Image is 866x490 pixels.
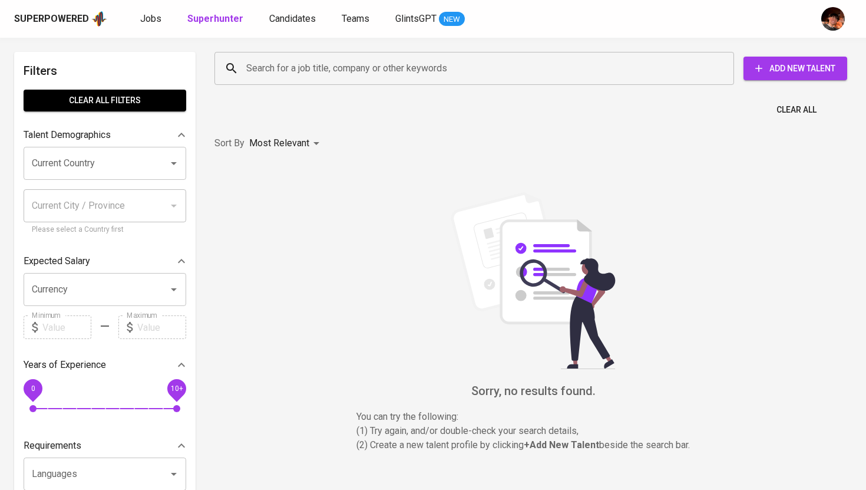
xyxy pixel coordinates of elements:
[753,61,838,76] span: Add New Talent
[356,438,710,452] p: (2) Create a new talent profile by clicking beside the search bar.
[395,13,437,24] span: GlintsGPT
[214,382,852,400] h6: Sorry, no results found.
[342,13,369,24] span: Teams
[356,410,710,424] p: You can try the following :
[776,103,817,117] span: Clear All
[772,99,821,121] button: Clear All
[166,281,182,298] button: Open
[445,192,622,369] img: file_searching.svg
[249,133,323,154] div: Most Relevant
[14,10,107,28] a: Superpoweredapp logo
[249,136,309,150] p: Most Relevant
[14,12,89,26] div: Superpowered
[395,12,465,27] a: GlintsGPT NEW
[31,384,35,393] span: 0
[187,13,243,24] b: Superhunter
[24,90,186,111] button: Clear All filters
[91,10,107,28] img: app logo
[166,155,182,172] button: Open
[342,12,372,27] a: Teams
[170,384,183,393] span: 10+
[140,12,164,27] a: Jobs
[24,249,186,273] div: Expected Salary
[24,353,186,377] div: Years of Experience
[24,434,186,458] div: Requirements
[24,439,81,453] p: Requirements
[269,13,316,24] span: Candidates
[166,466,182,482] button: Open
[821,7,845,31] img: diemas@glints.com
[32,224,178,236] p: Please select a Country first
[356,424,710,438] p: (1) Try again, and/or double-check your search details,
[269,12,318,27] a: Candidates
[24,123,186,147] div: Talent Demographics
[743,57,847,80] button: Add New Talent
[24,128,111,142] p: Talent Demographics
[24,254,90,268] p: Expected Salary
[42,315,91,339] input: Value
[439,14,465,25] span: NEW
[24,61,186,80] h6: Filters
[187,12,246,27] a: Superhunter
[33,93,177,108] span: Clear All filters
[137,315,186,339] input: Value
[524,439,599,450] b: + Add New Talent
[24,358,106,372] p: Years of Experience
[140,13,161,24] span: Jobs
[214,136,244,150] p: Sort By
